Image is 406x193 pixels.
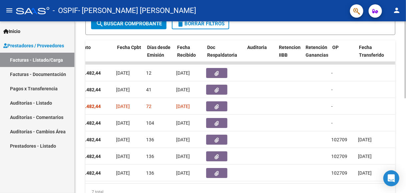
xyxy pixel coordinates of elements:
[146,87,151,92] span: 41
[116,154,130,159] span: [DATE]
[76,137,101,142] strong: $ 49.482,44
[176,137,190,142] span: [DATE]
[3,28,20,35] span: Inicio
[176,120,190,126] span: [DATE]
[76,87,101,92] strong: $ 49.482,44
[358,154,372,159] span: [DATE]
[356,40,393,70] datatable-header-cell: Fecha Transferido
[146,137,154,142] span: 136
[117,45,141,50] span: Fecha Cpbt
[393,6,401,14] mat-icon: person
[176,87,190,92] span: [DATE]
[146,154,154,159] span: 136
[245,40,276,70] datatable-header-cell: Auditoria
[114,40,144,70] datatable-header-cell: Fecha Cpbt
[176,170,190,176] span: [DATE]
[76,120,101,126] strong: $ 49.482,44
[383,170,399,186] div: Open Intercom Messenger
[78,3,196,18] span: - [PERSON_NAME] [PERSON_NAME]
[177,45,196,58] span: Fecha Recibido
[174,40,205,70] datatable-header-cell: Fecha Recibido
[146,120,154,126] span: 104
[172,18,229,29] button: Borrar Filtros
[3,42,64,49] span: Prestadores / Proveedores
[332,45,339,50] span: OP
[53,3,78,18] span: - OSPIF
[331,104,333,109] span: -
[358,170,372,176] span: [DATE]
[5,6,13,14] mat-icon: menu
[276,40,303,70] datatable-header-cell: Retencion IIBB
[116,104,130,109] span: [DATE]
[331,87,333,92] span: -
[331,170,347,176] span: 102709
[303,40,330,70] datatable-header-cell: Retención Ganancias
[144,40,174,70] datatable-header-cell: Días desde Emisión
[76,70,101,76] strong: $ 49.482,44
[116,120,130,126] span: [DATE]
[247,45,267,50] span: Auditoria
[176,70,190,76] span: [DATE]
[91,18,166,29] button: Buscar Comprobante
[76,104,101,109] strong: $ 49.482,44
[96,21,162,27] span: Buscar Comprobante
[146,70,151,76] span: 12
[331,120,333,126] span: -
[116,170,130,176] span: [DATE]
[331,137,347,142] span: 102709
[76,154,101,159] strong: $ 49.482,44
[205,40,245,70] datatable-header-cell: Doc Respaldatoria
[74,40,114,70] datatable-header-cell: Monto
[116,70,130,76] span: [DATE]
[358,137,372,142] span: [DATE]
[207,45,237,58] span: Doc Respaldatoria
[176,20,184,28] mat-icon: delete
[359,45,384,58] span: Fecha Transferido
[330,40,356,70] datatable-header-cell: OP
[147,45,170,58] span: Días desde Emisión
[116,137,130,142] span: [DATE]
[176,21,225,27] span: Borrar Filtros
[76,170,101,176] strong: $ 49.482,44
[279,45,301,58] span: Retencion IIBB
[306,45,328,58] span: Retención Ganancias
[116,87,130,92] span: [DATE]
[96,20,104,28] mat-icon: search
[146,170,154,176] span: 136
[331,154,347,159] span: 102709
[176,104,190,109] span: [DATE]
[176,154,190,159] span: [DATE]
[146,104,151,109] span: 72
[331,70,333,76] span: -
